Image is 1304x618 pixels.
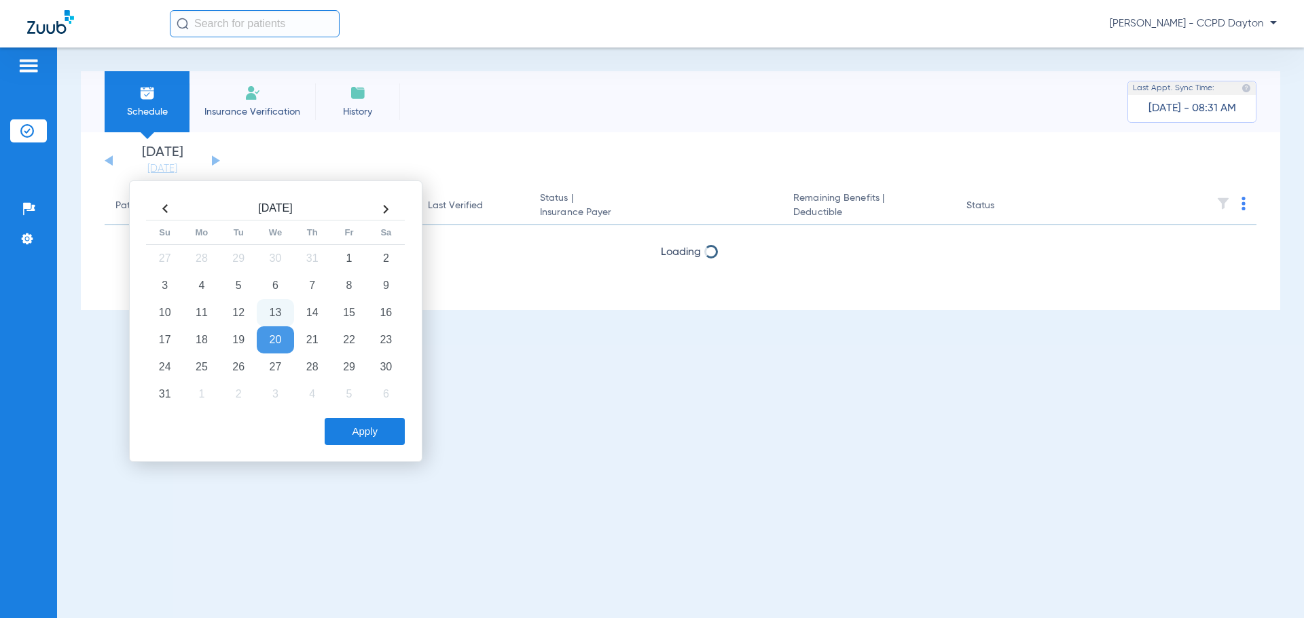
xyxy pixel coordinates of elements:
span: [PERSON_NAME] - CCPD Dayton [1110,17,1277,31]
div: Last Verified [428,199,518,213]
img: Manual Insurance Verification [244,85,261,101]
img: Zuub Logo [27,10,74,34]
th: [DATE] [183,198,367,220]
div: Patient Name [115,199,175,213]
span: Deductible [793,206,944,220]
img: Search Icon [177,18,189,30]
span: Schedule [115,105,179,119]
img: Schedule [139,85,156,101]
img: last sync help info [1242,83,1251,93]
span: Loading [661,247,701,258]
img: group-dot-blue.svg [1242,197,1246,210]
span: Insurance Verification [200,105,305,119]
span: [DATE] - 08:31 AM [1148,102,1236,115]
th: Status | [529,187,782,225]
input: Search for patients [170,10,340,37]
li: [DATE] [122,146,203,176]
th: Status [956,187,1047,225]
img: hamburger-icon [18,58,39,74]
span: Insurance Payer [540,206,772,220]
div: Patient Name [115,199,230,213]
th: Remaining Benefits | [782,187,955,225]
span: History [325,105,390,119]
button: Apply [325,418,405,445]
div: Last Verified [428,199,483,213]
span: Last Appt. Sync Time: [1133,81,1214,95]
img: filter.svg [1216,197,1230,210]
img: History [350,85,366,101]
a: [DATE] [122,162,203,176]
